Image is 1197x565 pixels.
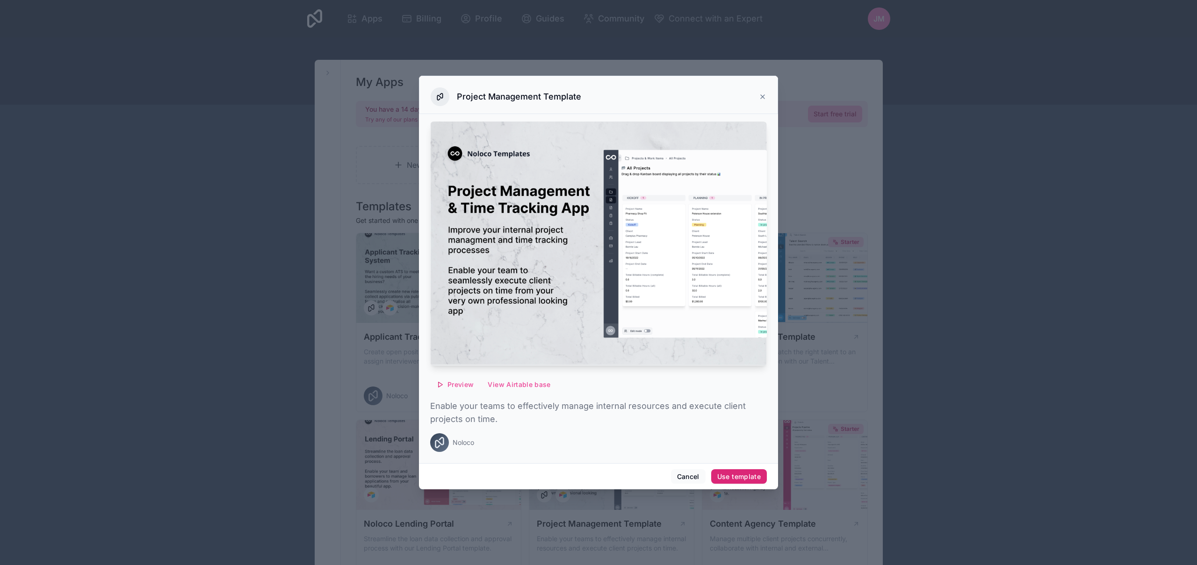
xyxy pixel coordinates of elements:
button: Use template [711,469,767,484]
div: Use template [717,472,761,481]
button: Preview [430,377,480,392]
button: View Airtable base [482,377,556,392]
span: Noloco [453,438,474,447]
h3: Project Management Template [457,91,581,102]
span: Preview [447,380,474,389]
button: Cancel [671,469,706,484]
p: Enable your teams to effectively manage internal resources and execute client projects on time. [430,400,767,426]
img: Project Management Template [430,122,767,366]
